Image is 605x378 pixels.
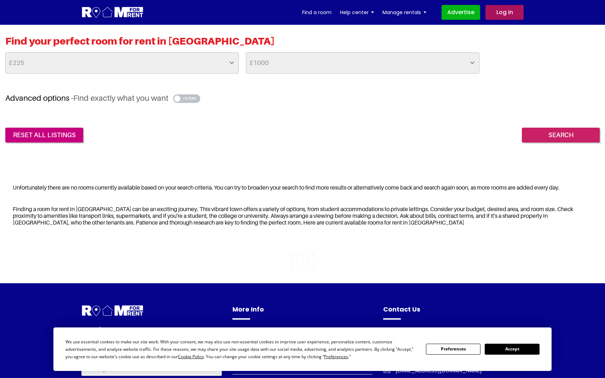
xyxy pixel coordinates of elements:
a: Help center [340,7,374,18]
h4: More Info [232,304,373,320]
h4: Contact Us [383,304,524,320]
span: Find exactly what you want [73,93,168,103]
a: Find a room [302,7,332,18]
span: Cookie Policy [178,354,204,360]
img: Logo for Room for Rent, featuring a welcoming design with a house icon and modern typography [81,6,144,19]
h2: Find your perfect room for rent in [GEOGRAPHIC_DATA] [5,35,600,52]
div: Unfortunately there are no rooms currently available based on your search criteria. You can try t... [5,180,600,196]
h4: Newsletter [81,325,222,340]
a: reset all listings [5,128,83,143]
li: « Previous [303,254,314,267]
span: Preferences [324,354,348,360]
a: Manage rentals [382,7,426,18]
a: Advertise [442,5,480,20]
input: Search [522,128,600,143]
button: Preferences [426,344,480,355]
h3: Advanced options - [5,93,600,103]
div: Cookie Consent Prompt [53,327,552,371]
li: « Previous [292,254,303,267]
div: Finding a room for rent in [GEOGRAPHIC_DATA] can be an exciting journey. This vibrant town offers... [5,201,600,231]
img: Room For Rent [81,304,144,318]
button: Accept [485,344,539,355]
div: We use essential cookies to make our site work. With your consent, we may also use non-essential ... [65,338,417,360]
a: Log in [485,5,524,20]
